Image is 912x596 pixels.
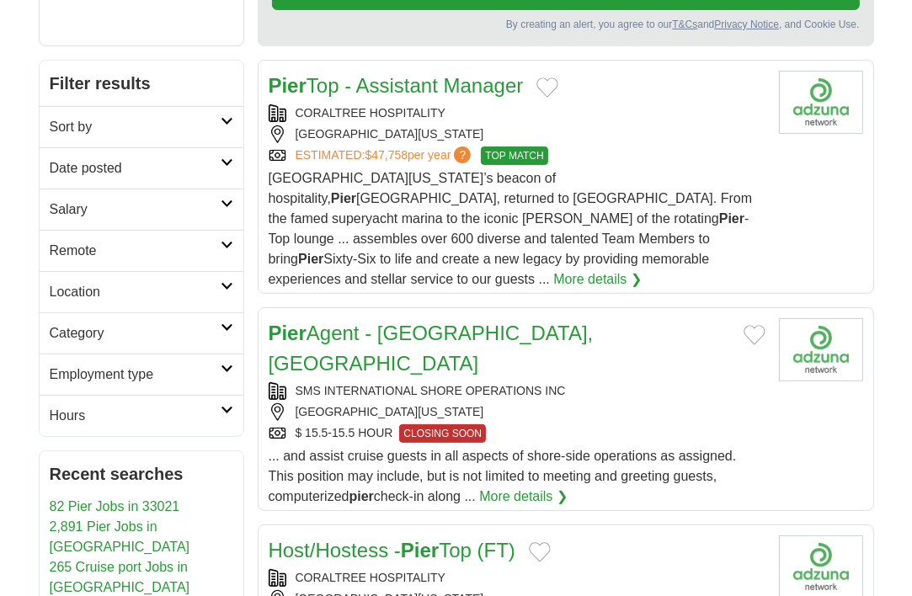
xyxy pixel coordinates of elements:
img: Company logo [779,318,863,381]
a: Salary [40,189,243,230]
strong: Pier [269,322,307,344]
a: PierAgent - [GEOGRAPHIC_DATA], [GEOGRAPHIC_DATA] [269,322,594,375]
div: [GEOGRAPHIC_DATA][US_STATE] [269,125,765,143]
h2: Category [50,323,221,343]
div: CORALTREE HOSPITALITY [269,104,765,122]
strong: Pier [401,539,439,561]
div: [GEOGRAPHIC_DATA][US_STATE] [269,403,765,421]
a: Sort by [40,106,243,147]
a: Hours [40,395,243,436]
span: CLOSING SOON [399,424,486,443]
a: Date posted [40,147,243,189]
a: Remote [40,230,243,271]
h2: Filter results [40,61,243,106]
span: ? [454,146,471,163]
div: CORALTREE HOSPITALITY [269,569,765,587]
button: Add to favorite jobs [529,542,551,562]
span: TOP MATCH [481,146,547,165]
span: [GEOGRAPHIC_DATA][US_STATE]’s beacon of hospitality, [GEOGRAPHIC_DATA], returned to [GEOGRAPHIC_D... [269,171,753,286]
h2: Location [50,282,221,302]
a: 265 Cruise port Jobs in [GEOGRAPHIC_DATA] [50,560,190,594]
strong: Pier [269,74,307,97]
span: $47,758 [365,148,408,162]
strong: pier [349,489,374,503]
a: Privacy Notice [714,19,779,30]
button: Add to favorite jobs [744,325,765,345]
h2: Employment type [50,365,221,385]
h2: Remote [50,241,221,261]
a: 2,891 Pier Jobs in [GEOGRAPHIC_DATA] [50,519,190,554]
strong: Pier [298,252,323,266]
a: ESTIMATED:$47,758per year? [296,146,475,165]
a: PierTop - Assistant Manager [269,74,524,97]
h2: Date posted [50,158,221,178]
button: Add to favorite jobs [536,77,558,98]
div: By creating an alert, you agree to our and , and Cookie Use. [272,17,860,32]
h2: Sort by [50,117,221,137]
strong: Pier [719,211,744,226]
a: Location [40,271,243,312]
a: More details ❯ [479,487,568,507]
h2: Salary [50,200,221,220]
div: $ 15.5-15.5 HOUR [269,424,765,443]
h2: Recent searches [50,461,233,487]
a: 82 Pier Jobs in 33021 [50,499,180,514]
a: Category [40,312,243,354]
a: Host/Hostess -PierTop (FT) [269,539,515,561]
strong: Pier [331,191,356,205]
h2: Hours [50,406,221,426]
span: ... and assist cruise guests in all aspects of shore-side operations as assigned. This position m... [269,449,737,503]
a: Employment type [40,354,243,395]
img: Company logo [779,71,863,134]
a: More details ❯ [553,269,642,290]
div: SMS INTERNATIONAL SHORE OPERATIONS INC [269,382,765,400]
a: T&Cs [672,19,697,30]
